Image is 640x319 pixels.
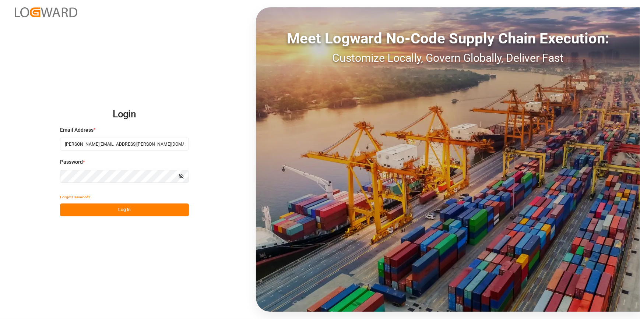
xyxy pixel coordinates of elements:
img: Logward_new_orange.png [15,7,77,17]
input: Enter your email [60,138,189,150]
span: Password [60,158,83,166]
button: Forgot Password? [60,191,90,203]
h2: Login [60,103,189,126]
span: Email Address [60,126,94,134]
div: Meet Logward No-Code Supply Chain Execution: [256,28,640,50]
div: Customize Locally, Govern Globally, Deliver Fast [256,50,640,66]
button: Log In [60,203,189,216]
